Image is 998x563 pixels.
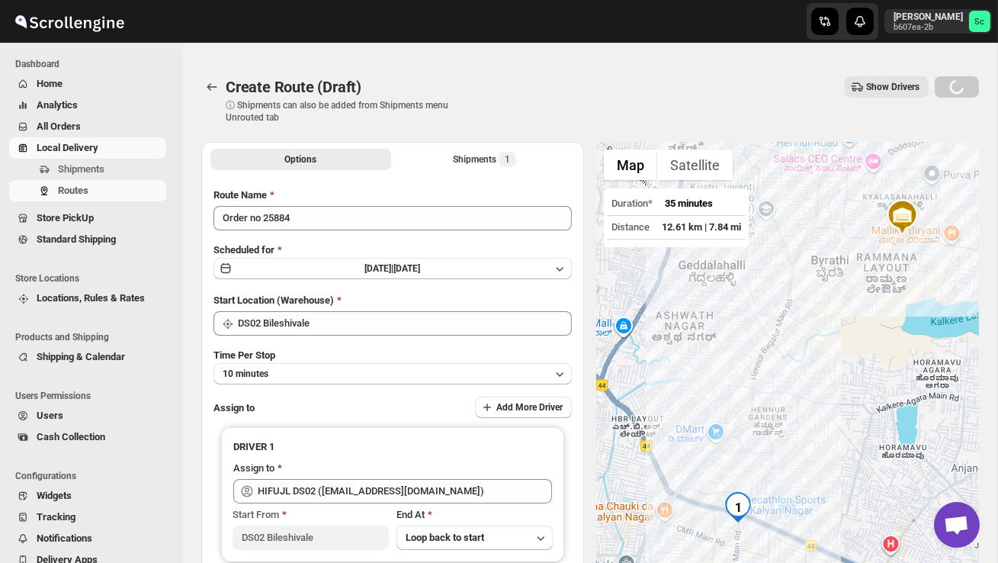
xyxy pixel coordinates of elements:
span: Show Drivers [866,81,919,93]
span: Start From [233,509,279,520]
span: Local Delivery [37,142,98,153]
button: User menu [884,9,992,34]
button: Show street map [604,150,657,180]
span: Standard Shipping [37,233,116,245]
span: Products and Shipping [15,331,172,343]
div: Shipments [453,152,516,167]
div: 1 [723,492,753,523]
span: Scheduled for [213,244,274,256]
span: 12.61 km | 7.84 mi [662,221,741,233]
span: Distance [611,221,650,233]
button: Shipping & Calendar [9,346,166,368]
span: Shipping & Calendar [37,351,125,362]
span: 10 minutes [223,368,268,380]
button: Tracking [9,507,166,528]
input: Eg: Bengaluru Route [213,206,572,230]
button: Show satellite imagery [657,150,733,180]
span: Widgets [37,490,72,501]
button: Shipments [9,159,166,180]
span: Cash Collection [37,431,105,442]
p: ⓘ Shipments can also be added from Shipments menu Unrouted tab [226,99,466,124]
span: Locations, Rules & Rates [37,292,145,304]
span: Users Permissions [15,390,172,402]
text: Sc [975,17,985,27]
button: All Orders [9,116,166,137]
span: Store PickUp [37,212,94,224]
span: Routes [58,185,88,196]
button: [DATE]|[DATE] [213,258,572,279]
button: Selected Shipments [394,149,575,170]
span: Loop back to start [406,532,484,543]
span: 1 [505,153,510,166]
span: Shipments [58,163,104,175]
span: Analytics [37,99,78,111]
button: Routes [201,76,223,98]
span: Notifications [37,532,92,544]
span: 35 minutes [665,198,713,209]
button: Users [9,405,166,426]
button: Analytics [9,95,166,116]
button: Home [9,73,166,95]
button: Add More Driver [475,397,572,418]
span: Start Location (Warehouse) [213,294,334,306]
div: Assign to [233,461,274,476]
button: Routes [9,180,166,201]
input: Search assignee [258,479,552,503]
button: 10 minutes [213,363,572,384]
span: Store Locations [15,272,172,285]
button: Loop back to start [396,526,553,550]
span: Tracking [37,511,75,523]
span: [DATE] | [365,263,394,274]
span: Dashboard [15,58,172,70]
span: Add More Driver [496,401,563,413]
span: [DATE] [394,263,421,274]
span: All Orders [37,121,81,132]
span: Home [37,78,63,89]
button: Notifications [9,528,166,549]
button: Show Drivers [845,76,929,98]
span: Assign to [213,402,255,413]
span: Options [285,153,317,166]
span: Create Route (Draft) [226,78,361,96]
p: b607ea-2b [894,23,963,32]
button: Cash Collection [9,426,166,448]
img: ScrollEngine [12,2,127,40]
span: Duration* [611,198,653,209]
span: Configurations [15,470,172,482]
span: Route Name [213,189,267,201]
span: Sanjay chetri [969,11,990,32]
button: All Route Options [210,149,391,170]
h3: DRIVER 1 [233,439,552,455]
button: Locations, Rules & Rates [9,288,166,309]
button: Widgets [9,485,166,507]
div: End At [396,507,553,523]
span: Time Per Stop [213,349,275,361]
input: Search location [238,311,572,336]
p: [PERSON_NAME] [894,11,963,23]
a: Open chat [934,502,980,548]
span: Users [37,410,63,421]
